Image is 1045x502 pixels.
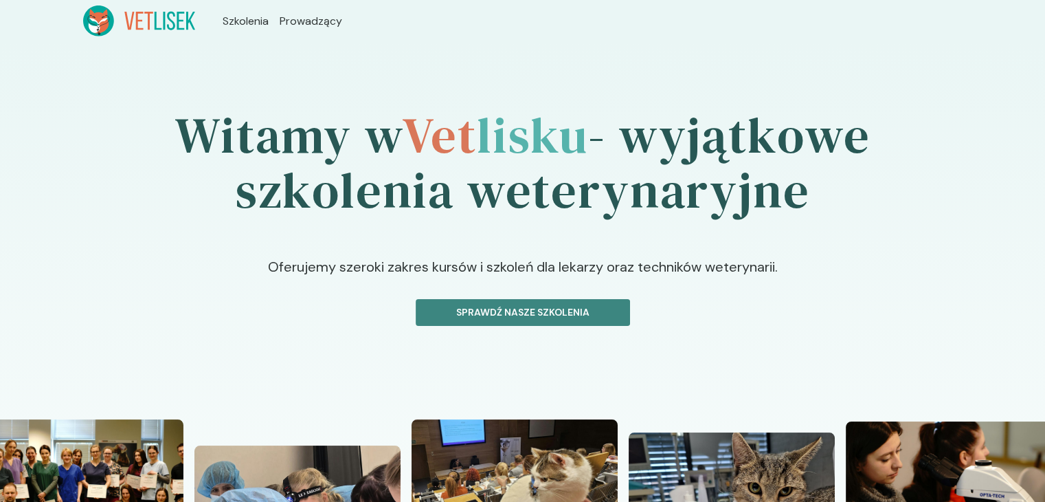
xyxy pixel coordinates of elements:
[477,101,588,169] span: lisku
[223,13,269,30] a: Szkolenia
[175,257,871,299] p: Oferujemy szeroki zakres kursów i szkoleń dla lekarzy oraz techników weterynarii.
[427,305,618,320] p: Sprawdź nasze szkolenia
[416,299,630,326] button: Sprawdź nasze szkolenia
[402,101,477,169] span: Vet
[83,69,963,257] h1: Witamy w - wyjątkowe szkolenia weterynaryjne
[280,13,342,30] a: Prowadzący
